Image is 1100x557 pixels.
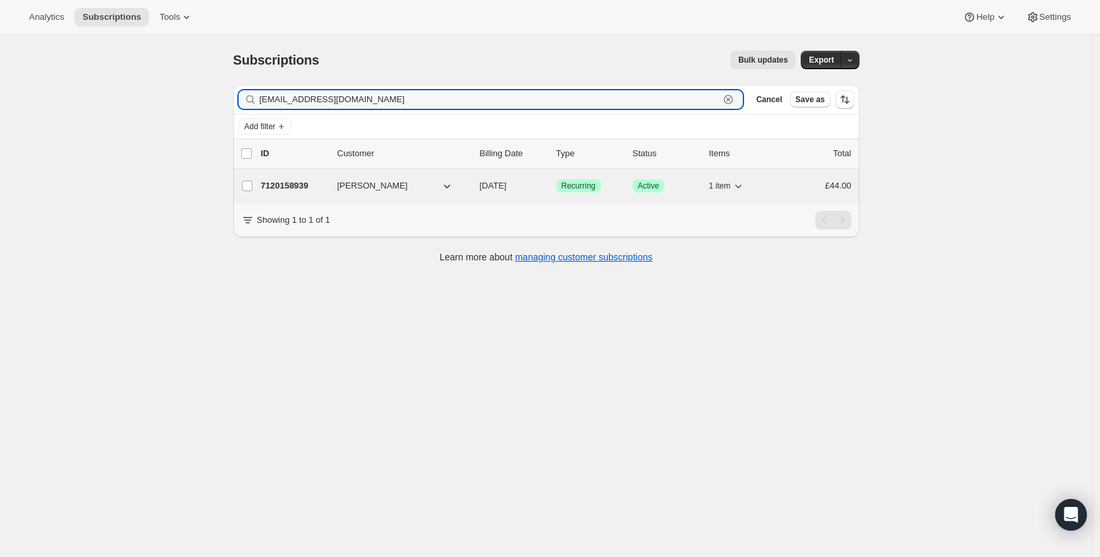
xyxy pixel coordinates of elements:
[245,121,275,132] span: Add filter
[1018,8,1079,26] button: Settings
[738,55,788,65] span: Bulk updates
[955,8,1015,26] button: Help
[257,214,330,227] p: Showing 1 to 1 of 1
[261,177,852,195] div: 7120158939[PERSON_NAME][DATE]SuccessRecurringSuccessActive1 item£44.00
[159,12,180,22] span: Tools
[330,175,461,196] button: [PERSON_NAME]
[74,8,149,26] button: Subscriptions
[480,181,507,191] span: [DATE]
[337,147,469,160] p: Customer
[709,177,745,195] button: 1 item
[815,211,852,229] nav: Pagination
[833,147,851,160] p: Total
[709,181,731,191] span: 1 item
[261,179,327,192] p: 7120158939
[825,181,852,191] span: £44.00
[709,147,775,160] div: Items
[562,181,596,191] span: Recurring
[260,90,720,109] input: Filter subscribers
[638,181,660,191] span: Active
[730,51,796,69] button: Bulk updates
[976,12,994,22] span: Help
[809,55,834,65] span: Export
[21,8,72,26] button: Analytics
[790,92,830,107] button: Save as
[82,12,141,22] span: Subscriptions
[756,94,782,105] span: Cancel
[261,147,327,160] p: ID
[722,93,735,106] button: Clear
[239,119,291,134] button: Add filter
[796,94,825,105] span: Save as
[633,147,699,160] p: Status
[556,147,622,160] div: Type
[440,250,652,264] p: Learn more about
[29,12,64,22] span: Analytics
[515,252,652,262] a: managing customer subscriptions
[233,53,320,67] span: Subscriptions
[1039,12,1071,22] span: Settings
[337,179,408,192] span: [PERSON_NAME]
[152,8,201,26] button: Tools
[801,51,842,69] button: Export
[836,90,854,109] button: Sort the results
[1055,499,1087,531] div: Open Intercom Messenger
[480,147,546,160] p: Billing Date
[261,147,852,160] div: IDCustomerBilling DateTypeStatusItemsTotal
[751,92,787,107] button: Cancel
